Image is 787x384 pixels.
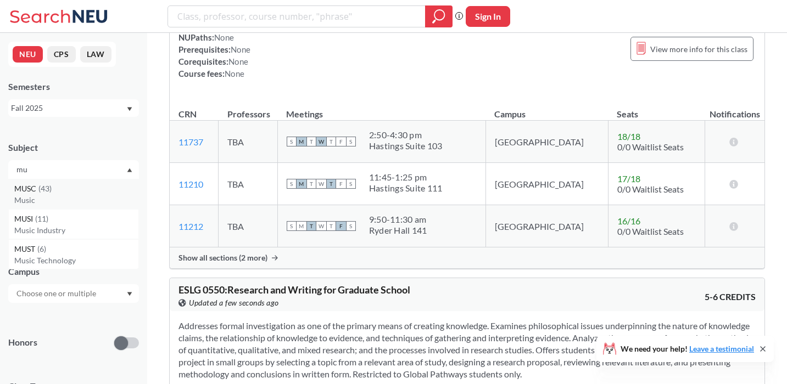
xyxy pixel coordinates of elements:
[287,179,297,189] span: S
[297,221,306,231] span: M
[8,99,139,117] div: Fall 2025Dropdown arrow
[316,137,326,146] span: W
[178,31,250,80] div: NUPaths: Prerequisites: Corequisites: Course fees:
[13,46,43,63] button: NEU
[617,216,640,226] span: 16 / 16
[189,297,279,309] span: Updated a few seconds ago
[228,57,248,66] span: None
[178,179,203,189] a: 11210
[178,253,267,263] span: Show all sections (2 more)
[214,32,234,42] span: None
[219,121,278,163] td: TBA
[8,142,139,154] div: Subject
[127,292,132,296] svg: Dropdown arrow
[277,97,485,121] th: Meetings
[485,121,608,163] td: [GEOGRAPHIC_DATA]
[127,107,132,111] svg: Dropdown arrow
[219,163,278,205] td: TBA
[608,97,705,121] th: Seats
[80,46,111,63] button: LAW
[225,69,244,78] span: None
[35,214,48,223] span: ( 11 )
[287,137,297,146] span: S
[176,7,417,26] input: Class, professor, course number, "phrase"
[336,179,346,189] span: F
[47,46,76,63] button: CPS
[617,142,684,152] span: 0/0 Waitlist Seats
[178,221,203,231] a: 11212
[369,129,443,140] div: 2:50 - 4:30 pm
[170,247,764,268] div: Show all sections (2 more)
[178,108,197,120] div: CRN
[346,179,356,189] span: S
[127,168,132,172] svg: Dropdown arrow
[346,221,356,231] span: S
[297,137,306,146] span: M
[14,225,138,236] p: Music Industry
[14,255,138,266] p: Music Technology
[8,266,139,278] div: Campus
[485,97,608,121] th: Campus
[297,179,306,189] span: M
[689,344,754,353] a: Leave a testimonial
[219,205,278,247] td: TBA
[617,226,684,236] span: 0/0 Waitlist Seats
[178,284,410,296] span: ESLG 0550 : Research and Writing for Graduate School
[369,214,427,225] div: 9:50 - 11:30 am
[369,225,427,236] div: Ryder Hall 141
[326,221,336,231] span: T
[219,97,278,121] th: Professors
[466,6,510,27] button: Sign In
[326,137,336,146] span: T
[8,160,139,179] div: Dropdown arrowMUSC(43)MusicMUSI(11)Music IndustryMUST(6)Music Technology
[705,97,764,121] th: Notifications
[14,243,37,255] span: MUST
[11,102,126,114] div: Fall 2025
[306,179,316,189] span: T
[336,221,346,231] span: F
[485,163,608,205] td: [GEOGRAPHIC_DATA]
[485,205,608,247] td: [GEOGRAPHIC_DATA]
[14,183,38,195] span: MUSC
[336,137,346,146] span: F
[306,221,316,231] span: T
[231,44,250,54] span: None
[8,284,139,303] div: Dropdown arrow
[617,131,640,142] span: 18 / 18
[650,42,747,56] span: View more info for this class
[369,172,443,183] div: 11:45 - 1:25 pm
[432,9,445,24] svg: magnifying glass
[14,213,35,225] span: MUSI
[369,183,443,194] div: Hastings Suite 111
[11,287,103,300] input: Choose one or multiple
[37,244,46,253] span: ( 6 )
[287,221,297,231] span: S
[326,179,336,189] span: T
[316,179,326,189] span: W
[316,221,326,231] span: W
[425,5,453,27] div: magnifying glass
[617,184,684,194] span: 0/0 Waitlist Seats
[617,173,640,184] span: 17 / 18
[11,163,103,176] input: Choose one or multiple
[178,137,203,147] a: 11737
[705,291,756,303] span: 5-6 CREDITS
[8,336,37,349] p: Honors
[621,345,754,353] span: We need your help!
[346,137,356,146] span: S
[38,184,52,193] span: ( 43 )
[306,137,316,146] span: T
[14,195,138,206] p: Music
[369,140,443,151] div: Hastings Suite 103
[178,320,756,380] section: Addresses formal investigation as one of the primary means of creating knowledge. Examines philos...
[8,81,139,93] div: Semesters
